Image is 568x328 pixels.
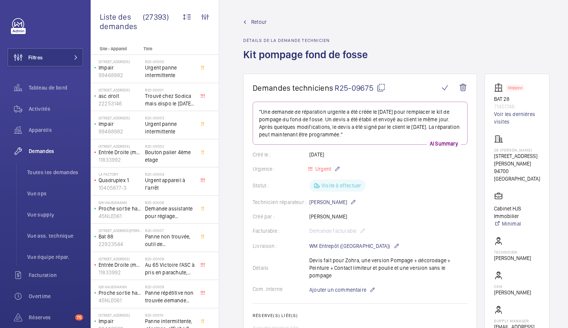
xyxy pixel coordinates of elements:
h2: R20-00008 [145,257,195,261]
span: Liste des demandes [100,12,143,31]
p: Bat 88 [99,233,142,240]
span: 75 [75,314,83,320]
p: Proche sortie hall Pelletier [99,289,142,297]
p: [PERSON_NAME] [494,289,531,296]
p: [STREET_ADDRESS] [99,88,142,92]
h2: R20-00002 [145,144,195,149]
a: Voir les dernières visites [494,110,540,125]
span: Panne non trouvée, outil de déverouillouge impératif pour le diagnostic [145,233,195,248]
span: Urgent panne intermittente [145,64,195,79]
h2: R20-00007 [145,228,195,233]
span: Vue supply [27,211,83,218]
p: [STREET_ADDRESS][PERSON_NAME] [99,228,142,233]
p: 22923544 [99,240,142,248]
span: Demandes techniciens [253,83,333,93]
span: Overtime [29,292,83,300]
h2: Détails de la demande technicien [243,38,372,43]
span: Demandes [29,147,83,155]
a: Minimal [494,220,540,227]
p: [STREET_ADDRESS] [99,59,142,64]
p: [STREET_ADDRESS][PERSON_NAME] [494,152,540,167]
span: Vue ass. technique [27,232,83,240]
span: Urgent panne intermittente [145,120,195,135]
span: Retour [251,18,267,26]
p: 28 [PERSON_NAME] [494,148,540,152]
span: Appareils [29,126,83,134]
p: AI Summary [427,140,461,147]
p: "Une demande de réparation urgente a été créée le [DATE] pour remplacer le kit de pompage du fond... [259,108,461,138]
h2: R20-00004 [145,172,195,176]
img: elevator.svg [494,83,506,92]
span: R25-09675 [335,83,386,93]
p: [STREET_ADDRESS] [99,257,142,261]
p: 10405877-3 [99,184,142,192]
p: Supply manager [494,319,540,323]
p: Quadruplex 1 [99,176,142,184]
p: [STREET_ADDRESS] [99,116,142,120]
span: Panne répétitive non trouvée demande assistance expert technique [145,289,195,304]
span: Filtres [28,54,43,61]
p: [STREET_ADDRESS] [99,144,142,149]
span: Urgent appareil à l’arrêt [145,176,195,192]
h2: R20-00005 [145,59,195,64]
span: Urgent [314,166,331,172]
span: Vue équipe répar. [27,253,83,261]
h2: R20-00003 [145,116,195,120]
p: Cabinet HJS Immobilier [494,205,540,220]
p: Technicien [494,250,531,254]
span: Demande assistante pour réglage d'opérateurs porte cabine double accès [145,205,195,220]
span: Vue ops [27,190,83,197]
h2: R20-00006 [145,200,195,205]
p: WM Entrepôt ([GEOGRAPHIC_DATA]) [309,241,400,251]
p: Titre [144,46,193,51]
p: 11833992 [99,156,142,164]
p: 45NLE061 [99,212,142,220]
span: Bouton palier 4ème etage [145,149,195,164]
p: Impair [99,120,142,128]
p: 99468982 [99,128,142,135]
p: 6/8 Haussmann [99,285,142,289]
p: 99468982 [99,71,142,79]
span: Facturation [29,271,83,279]
p: CSM [494,284,531,289]
p: La Factory [99,172,142,176]
span: Trouvé chez Sodica mais dispo le [DATE] [URL][DOMAIN_NAME] [145,92,195,107]
p: Impair [99,317,142,325]
p: Proche sortie hall Pelletier [99,205,142,212]
p: [STREET_ADDRESS] [99,313,142,317]
p: Impair [99,64,142,71]
h2: R20-00001 [145,88,195,92]
p: asc droit [99,92,142,100]
h1: Kit pompage fond de fosse [243,48,372,74]
p: BAT 28 [494,95,540,103]
p: 94700 [GEOGRAPHIC_DATA] [494,167,540,183]
p: Stopped [508,87,522,89]
p: Site - Appareil [91,46,140,51]
h2: Réserve(s) liée(s) [253,313,468,318]
p: 6/8 Haussmann [99,200,142,205]
p: [PERSON_NAME] [309,198,356,207]
button: Filtres [8,48,83,67]
span: Activités [29,105,83,113]
p: 11833992 [99,269,142,276]
p: 22253146 [99,100,142,107]
p: [PERSON_NAME] [494,254,531,262]
h2: R20-00010 [145,313,195,317]
h2: R20-00009 [145,285,195,289]
span: Tableau de bord [29,84,83,91]
p: 71451746 [494,103,540,110]
span: Au 65 Victoire l'ASC à pris en parachute, toutes les sécu coupé, il est au 3 ème, asc sans machin... [145,261,195,276]
span: Ajouter un commentaire [309,286,366,294]
p: Entrée Droite (monte-charge) [99,261,142,269]
span: Réserves [29,314,72,321]
p: 45NLE061 [99,297,142,304]
span: Toutes les demandes [27,169,83,176]
p: Entrée Droite (monte-charge) [99,149,142,156]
